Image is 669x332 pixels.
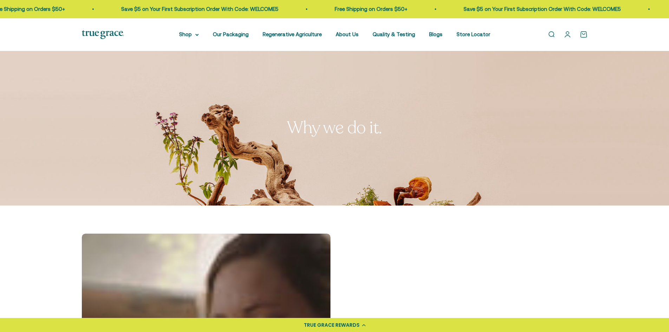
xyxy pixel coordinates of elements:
a: Free Shipping on Orders $50+ [325,6,398,12]
p: Save $5 on Your First Subscription Order With Code: WELCOME5 [111,5,269,13]
a: Store Locator [457,31,490,37]
a: Regenerative Agriculture [263,31,322,37]
summary: Shop [179,30,199,39]
p: Save $5 on Your First Subscription Order With Code: WELCOME5 [454,5,611,13]
a: Blogs [429,31,442,37]
a: Our Packaging [213,31,249,37]
a: Quality & Testing [373,31,415,37]
split-lines: Why we do it. [287,116,382,139]
div: TRUE GRACE REWARDS [304,321,360,329]
a: About Us [336,31,359,37]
